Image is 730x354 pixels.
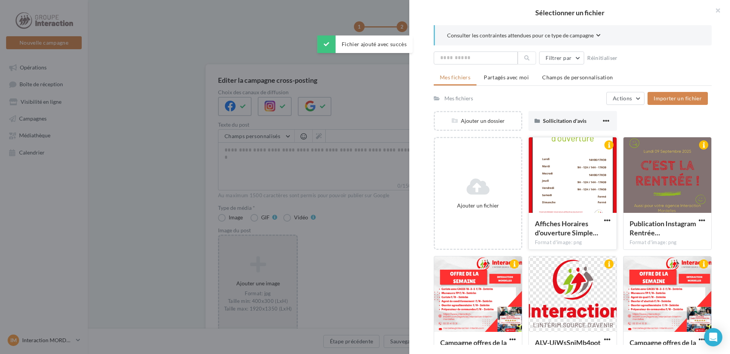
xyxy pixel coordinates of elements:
[484,74,529,80] span: Partagés avec moi
[654,95,702,101] span: Importer un fichier
[317,35,413,53] div: Fichier ajouté avec succès
[630,239,705,246] div: Format d'image: png
[630,219,696,237] span: Publication Instagram Rentrée scolaire Tableau noir Illustratif
[440,74,470,80] span: Mes fichiers
[447,32,594,39] span: Consulter les contraintes attendues pour ce type de campagne
[584,53,621,63] button: Réinitialiser
[444,95,473,102] div: Mes fichiers
[613,95,632,101] span: Actions
[648,92,708,105] button: Importer un fichier
[704,328,722,346] div: Open Intercom Messenger
[535,239,610,246] div: Format d'image: png
[438,202,518,209] div: Ajouter un fichier
[539,51,584,64] button: Filtrer par
[447,31,601,41] button: Consulter les contraintes attendues pour ce type de campagne
[435,117,521,125] div: Ajouter un dossier
[606,92,644,105] button: Actions
[422,9,718,16] h2: Sélectionner un fichier
[542,74,613,80] span: Champs de personnalisation
[543,117,586,124] span: Sollicitation d'avis
[535,219,598,237] span: Affiches Horaires d'ouverture Simple Professionnel Beige Blanc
